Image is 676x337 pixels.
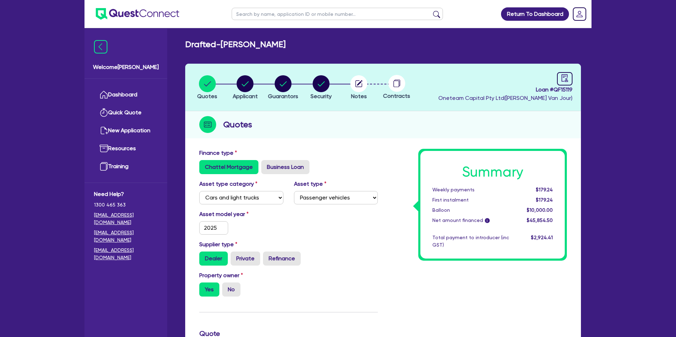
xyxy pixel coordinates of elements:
img: quest-connect-logo-blue [96,8,179,20]
label: Refinance [263,252,301,266]
label: Business Loan [261,160,309,174]
label: Private [231,252,260,266]
span: Oneteam Capital Pty Ltd ( [PERSON_NAME] Van Jour ) [438,95,572,101]
span: Need Help? [94,190,158,198]
span: i [485,218,490,223]
img: quick-quote [100,108,108,117]
a: New Application [94,122,158,140]
a: Resources [94,140,158,158]
a: [EMAIL_ADDRESS][DOMAIN_NAME] [94,211,158,226]
div: Total payment to introducer (inc GST) [427,234,514,249]
div: First instalment [427,196,514,204]
button: Security [310,75,332,101]
a: Dashboard [94,86,158,104]
label: Yes [199,282,219,297]
label: Chattel Mortgage [199,160,258,174]
span: $179.24 [536,187,553,192]
span: Welcome [PERSON_NAME] [93,63,159,71]
div: Weekly payments [427,186,514,193]
span: Guarantors [268,93,298,100]
label: Property owner [199,271,243,280]
span: $45,854.50 [527,217,553,223]
div: Balloon [427,206,514,214]
img: icon-menu-close [94,40,107,53]
label: Supplier type [199,240,237,249]
img: new-application [100,126,108,135]
span: Notes [351,93,367,100]
label: Asset type [294,180,326,188]
a: Quick Quote [94,104,158,122]
span: Contracts [383,93,410,99]
span: Loan # QF15119 [438,85,572,94]
img: step-icon [199,116,216,133]
a: Training [94,158,158,176]
span: Applicant [233,93,258,100]
span: 1300 465 363 [94,201,158,209]
label: Finance type [199,149,237,157]
label: Dealer [199,252,228,266]
img: resources [100,144,108,153]
span: Security [311,93,332,100]
button: Applicant [232,75,258,101]
h1: Summary [432,164,553,180]
span: Quotes [197,93,217,100]
label: Asset type category [199,180,257,188]
a: [EMAIL_ADDRESS][DOMAIN_NAME] [94,247,158,261]
a: Return To Dashboard [501,7,569,21]
button: Quotes [197,75,218,101]
h2: Quotes [223,118,252,131]
label: No [222,282,240,297]
input: Search by name, application ID or mobile number... [232,8,443,20]
h2: Drafted - [PERSON_NAME] [185,39,286,50]
span: $10,000.00 [527,207,553,213]
label: Asset model year [194,210,289,218]
button: Notes [350,75,368,101]
span: $2,924.41 [531,235,553,240]
button: Guarantors [268,75,299,101]
a: [EMAIL_ADDRESS][DOMAIN_NAME] [94,229,158,244]
div: Net amount financed [427,217,514,224]
span: $179.24 [536,197,553,203]
img: training [100,162,108,171]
